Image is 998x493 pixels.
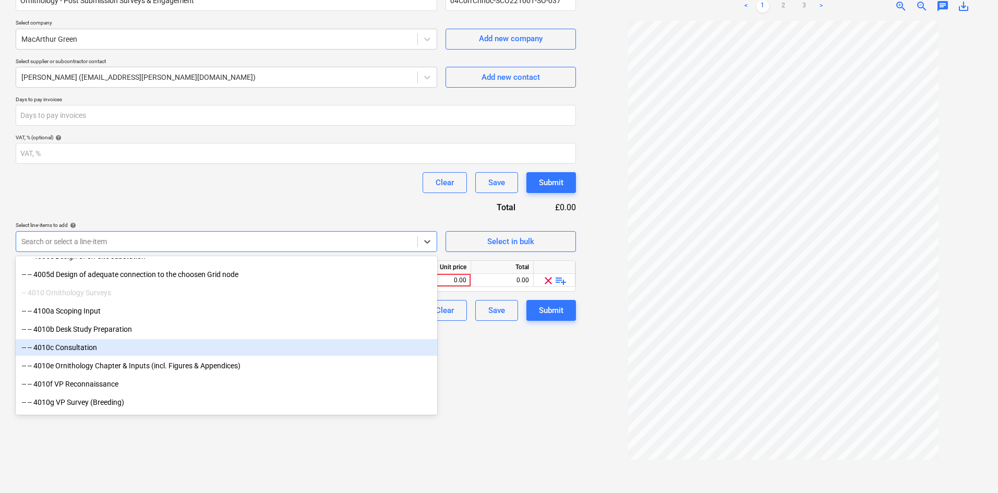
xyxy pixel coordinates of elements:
iframe: Chat Widget [946,443,998,493]
button: Save [475,300,518,321]
div: Add new contact [482,70,540,84]
div: VAT, % (optional) [16,134,576,141]
div: -- -- 4010g VP Survey (Breeding) [16,394,437,411]
div: Total [471,261,534,274]
button: Select in bulk [446,231,576,252]
div: Submit [539,304,563,317]
button: Submit [526,172,576,193]
div: -- -- 4005d Design of adequate connection to the choosen Grid node [16,266,437,283]
div: 0.00 [413,274,466,287]
button: Submit [526,300,576,321]
div: -- 4010 Ornithology Surveys [16,284,437,301]
span: help [53,135,62,141]
p: Select supplier or subcontractor contact [16,58,437,67]
input: Days to pay invoices [16,105,576,126]
div: Total [440,201,532,213]
div: Select line-items to add [16,222,437,229]
div: Submit [539,176,563,189]
div: -- -- 4100a Scoping Input [16,303,437,319]
button: Clear [423,300,467,321]
span: help [68,222,76,229]
div: -- -- 4010f VP Reconnaissance [16,376,437,392]
div: -- -- 4010c Consultation [16,339,437,356]
div: Clear [436,304,454,317]
button: Save [475,172,518,193]
div: -- -- 4010h VP Survey (Winter) [16,412,437,429]
div: -- -- 4005c Design of on-site substation [16,248,437,264]
div: -- -- 4010e Ornithology Chapter & Inputs (incl. Figures & Appendices) [16,357,437,374]
div: Add new company [479,32,543,45]
p: Select company [16,19,437,28]
span: playlist_add [555,274,567,287]
p: Days to pay invoices [16,96,576,105]
span: clear [542,274,555,287]
div: £0.00 [532,201,576,213]
div: 0.00 [475,274,529,287]
button: Add new contact [446,67,576,88]
div: Clear [436,176,454,189]
div: Save [488,304,505,317]
input: VAT, % [16,143,576,164]
div: -- -- 4010b Desk Study Preparation [16,321,437,338]
button: Clear [423,172,467,193]
div: Unit price [408,261,471,274]
div: Save [488,176,505,189]
div: Select in bulk [487,235,534,248]
button: Add new company [446,29,576,50]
